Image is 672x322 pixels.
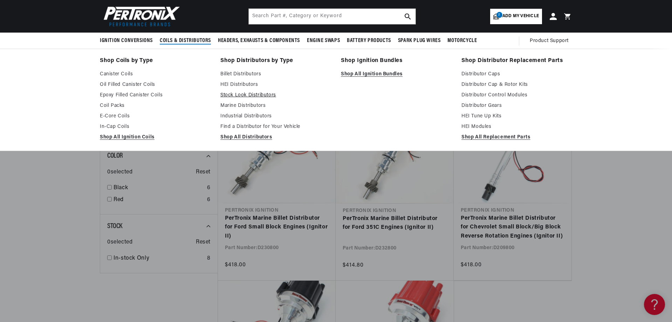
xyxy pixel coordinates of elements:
a: Shop All Distributors [220,133,331,142]
a: Epoxy Filled Canister Coils [100,91,211,100]
span: Product Support [530,37,569,45]
span: Motorcycle [447,37,477,44]
a: Industrial Distributors [220,112,331,121]
img: Pertronix [100,4,180,28]
button: search button [400,9,416,24]
a: Shop All Ignition Coils [100,133,211,142]
span: Reset [196,168,211,177]
a: Oil Filled Canister Coils [100,81,211,89]
a: Shop Ignition Bundles [341,56,452,66]
a: In-Cap Coils [100,123,211,131]
a: Black [114,184,204,193]
a: Find a Distributor for Your Vehicle [220,123,331,131]
a: Stock Look Distributors [220,91,331,100]
a: Billet Distributors [220,70,331,78]
span: Headers, Exhausts & Components [218,37,300,44]
a: Distributor Control Modules [461,91,572,100]
a: Shop All Ignition Bundles [341,70,452,78]
a: Shop All Replacement Parts [461,133,572,142]
a: Distributor Caps [461,70,572,78]
span: Reset [196,238,211,247]
span: Engine Swaps [307,37,340,44]
a: 2Add my vehicle [490,9,542,24]
a: PerTronix Marine Billet Distributor for Ford 351C Engines (Ignitor II) [343,214,447,232]
a: HEI Distributors [220,81,331,89]
a: Shop Distributors by Type [220,56,331,66]
a: Distributor Cap & Rotor Kits [461,81,572,89]
a: PerTronix Marine Billet Distributor for Chevrolet Small Block/Big Block Reverse Rotation Engines ... [461,214,564,241]
span: Add my vehicle [502,13,539,20]
a: E-Core Coils [100,112,211,121]
span: 2 [496,12,502,18]
a: HEI Tune Up Kits [461,112,572,121]
a: Red [114,196,204,205]
summary: Product Support [530,33,572,49]
summary: Coils & Distributors [156,33,214,49]
a: PerTronix Marine Billet Distributor for Ford Small Block Engines (Ignitor II) [225,214,329,241]
input: Search Part #, Category or Keyword [249,9,416,24]
summary: Motorcycle [444,33,480,49]
a: HEI Modules [461,123,572,131]
summary: Headers, Exhausts & Components [214,33,303,49]
summary: Ignition Conversions [100,33,156,49]
summary: Battery Products [343,33,395,49]
div: 6 [207,196,211,205]
div: 8 [207,254,211,263]
a: Distributor Gears [461,102,572,110]
span: Ignition Conversions [100,37,153,44]
span: Coils & Distributors [160,37,211,44]
span: Color [107,152,123,159]
a: In-stock Only [114,254,204,263]
span: 0 selected [107,168,132,177]
span: Stock [107,223,122,230]
a: Shop Distributor Replacement Parts [461,56,572,66]
summary: Engine Swaps [303,33,343,49]
span: Spark Plug Wires [398,37,441,44]
summary: Spark Plug Wires [395,33,444,49]
a: Canister Coils [100,70,211,78]
div: 6 [207,184,211,193]
a: Coil Packs [100,102,211,110]
a: Shop Coils by Type [100,56,211,66]
span: Battery Products [347,37,391,44]
span: 0 selected [107,238,132,247]
a: Marine Distributors [220,102,331,110]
